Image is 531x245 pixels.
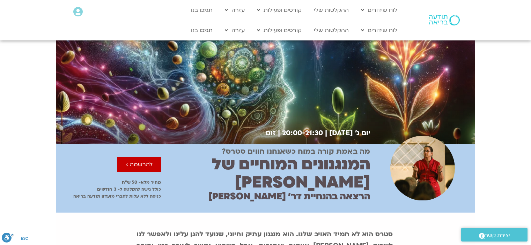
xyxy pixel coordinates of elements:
a: יצירת קשר [461,228,528,242]
a: תמכו בנו [187,24,216,37]
a: עזרה [221,24,248,37]
h2: מה באמת קורה במוח כשאנחנו חווים סטרס? [222,147,370,156]
a: לוח שידורים [357,3,401,17]
a: לוח שידורים [357,24,401,37]
span: להרשמה > [125,161,153,168]
a: עזרה [221,3,248,17]
span: יצירת קשר [485,231,510,240]
p: מחיר מלא- 50 ש״ח כולל גישה להקלטה ל- 3 חודשים כניסה ללא עלות לחברי מועדון תודעה בריאה [56,179,161,200]
a: ההקלטות שלי [310,24,352,37]
h2: יום ג׳ [DATE] | 20:00-21:30 | זום [260,129,370,137]
a: קורסים ופעילות [253,24,305,37]
a: תמכו בנו [187,3,216,17]
a: קורסים ופעילות [253,3,305,17]
img: תודעה בריאה [429,15,460,25]
a: ההקלטות שלי [310,3,352,17]
h2: המנגנונים המוחיים של [PERSON_NAME] [161,155,370,192]
a: להרשמה > [117,157,161,172]
h2: הרצאה בהנחיית דר׳ [PERSON_NAME] [208,191,370,202]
